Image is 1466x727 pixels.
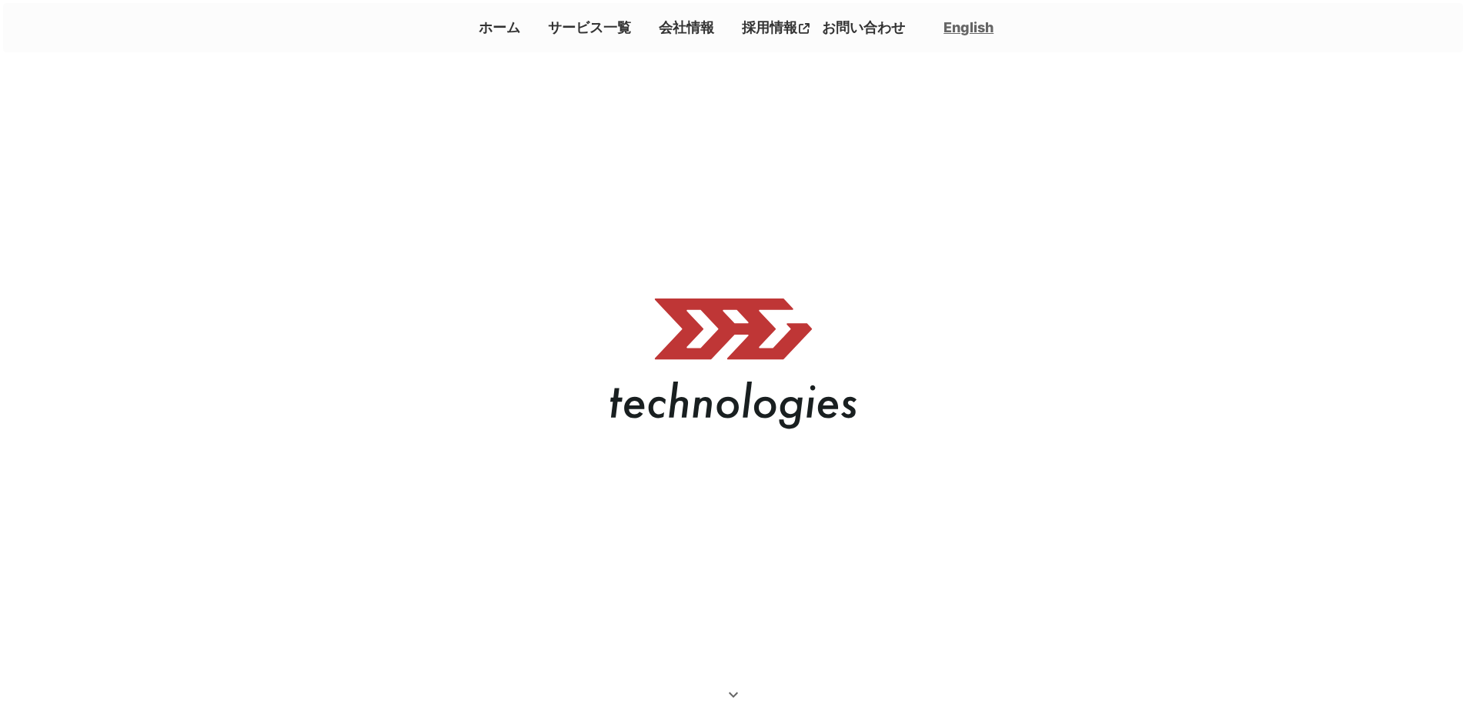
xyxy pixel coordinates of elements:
a: 採用情報 [736,15,816,40]
img: メインロゴ [610,298,857,429]
a: English [943,18,993,37]
a: お問い合わせ [816,15,911,40]
i: keyboard_arrow_down [724,685,743,704]
a: サービス一覧 [542,15,637,40]
p: 採用情報 [736,15,799,40]
a: ホーム [473,15,526,40]
a: 会社情報 [653,15,720,40]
